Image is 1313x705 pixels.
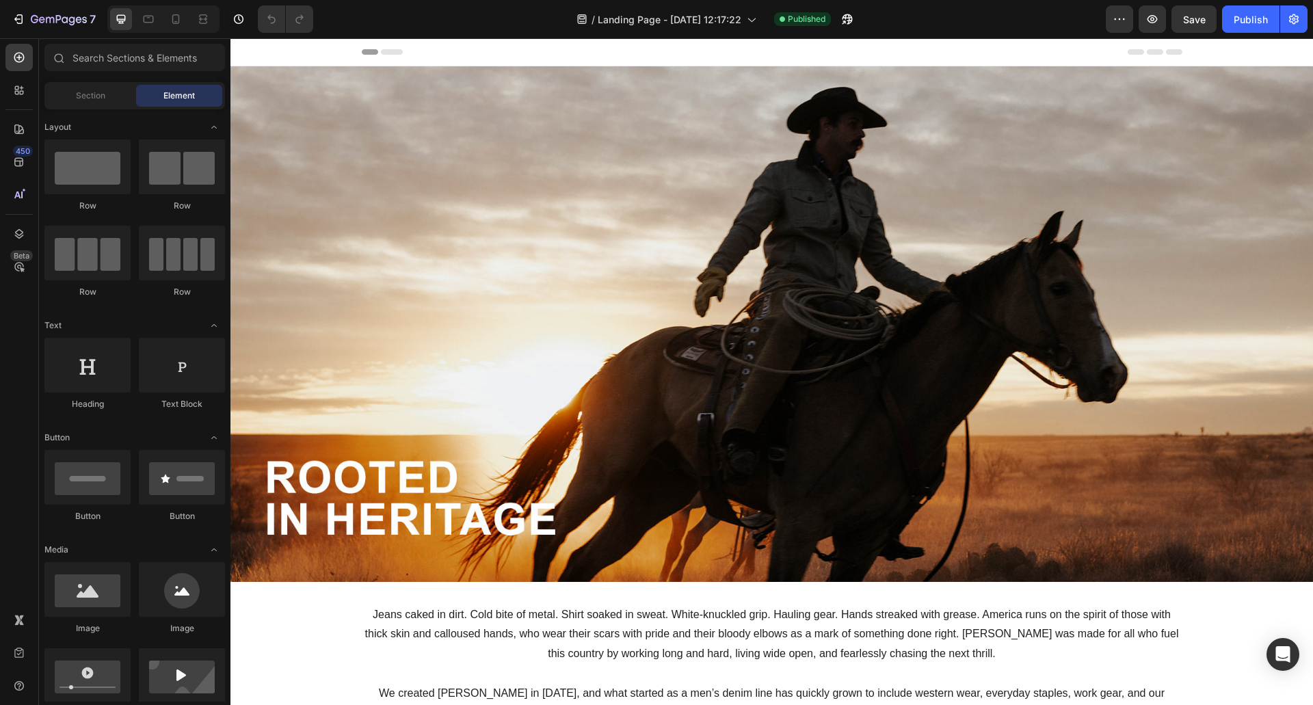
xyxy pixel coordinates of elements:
[139,510,225,522] div: Button
[44,431,70,444] span: Button
[44,200,131,212] div: Row
[139,398,225,410] div: Text Block
[592,12,595,27] span: /
[139,286,225,298] div: Row
[258,5,313,33] div: Undo/Redo
[10,250,33,261] div: Beta
[139,200,225,212] div: Row
[203,116,225,138] span: Toggle open
[90,11,96,27] p: 7
[203,539,225,561] span: Toggle open
[230,38,1313,705] iframe: Design area
[203,427,225,449] span: Toggle open
[1222,5,1279,33] button: Publish
[1266,638,1299,671] div: Open Intercom Messenger
[44,286,131,298] div: Row
[1234,12,1268,27] div: Publish
[76,90,105,102] span: Section
[44,319,62,332] span: Text
[788,13,825,25] span: Published
[203,315,225,336] span: Toggle open
[44,622,131,635] div: Image
[1183,14,1206,25] span: Save
[148,649,934,700] span: We created [PERSON_NAME] in [DATE], and what started as a men’s denim line has quickly grown to i...
[44,544,68,556] span: Media
[13,146,33,157] div: 450
[5,5,102,33] button: 7
[598,12,741,27] span: Landing Page - [DATE] 12:17:22
[44,44,225,71] input: Search Sections & Elements
[163,90,195,102] span: Element
[44,398,131,410] div: Heading
[44,121,71,133] span: Layout
[139,622,225,635] div: Image
[44,510,131,522] div: Button
[1171,5,1217,33] button: Save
